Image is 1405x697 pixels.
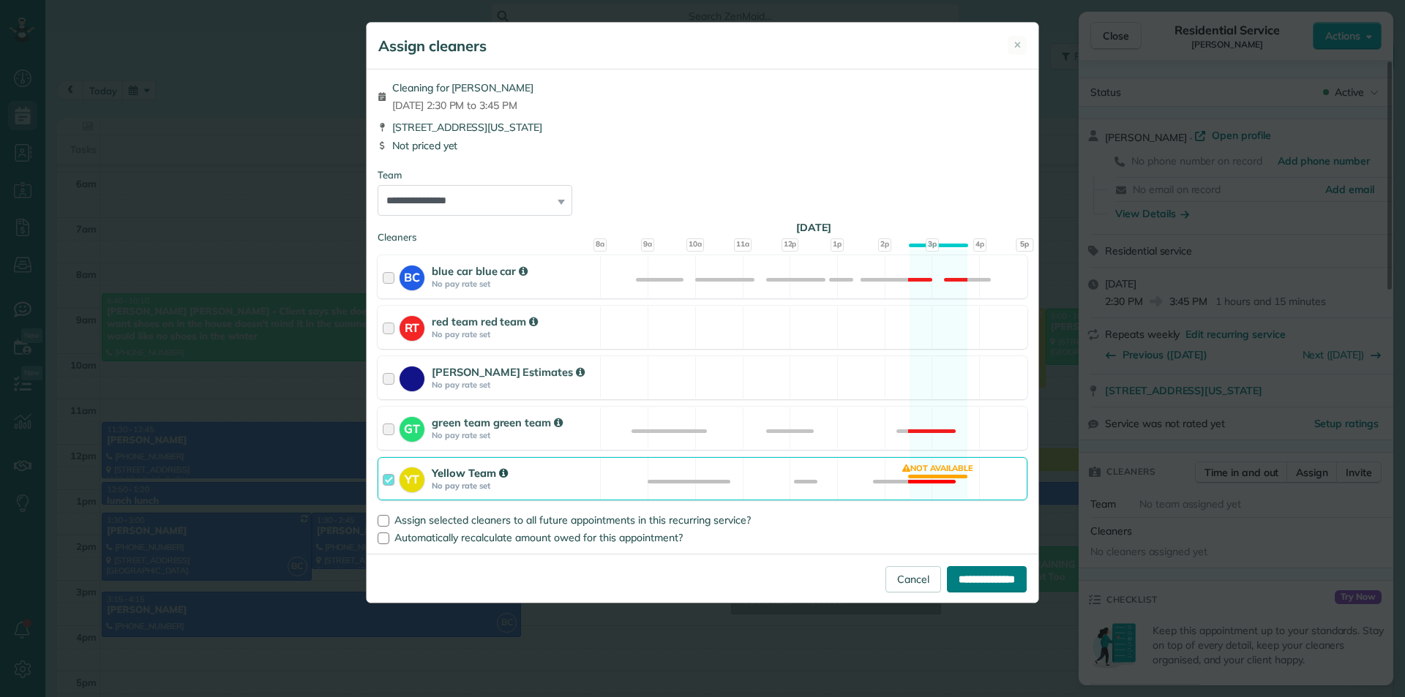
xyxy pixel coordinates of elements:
[392,80,533,95] span: Cleaning for [PERSON_NAME]
[394,513,751,527] span: Assign selected cleaners to all future appointments in this recurring service?
[400,316,424,336] strong: RT
[432,415,563,429] strong: green team green team
[432,365,585,379] strong: [PERSON_NAME] Estimates
[400,467,424,488] strong: YT
[378,120,1027,135] div: [STREET_ADDRESS][US_STATE]
[432,264,528,278] strong: blue car blue car
[378,138,1027,153] div: Not priced yet
[432,481,596,491] strong: No pay rate set
[378,36,487,56] h5: Assign cleaners
[432,466,508,480] strong: Yellow Team
[432,329,596,339] strong: No pay rate set
[400,265,424,286] strong: BC
[1014,38,1022,52] span: ✕
[432,279,596,289] strong: No pay rate set
[400,417,424,437] strong: GT
[392,98,533,113] span: [DATE] 2:30 PM to 3:45 PM
[885,566,941,592] a: Cancel
[432,314,538,328] strong: red team red team
[394,531,683,544] span: Automatically recalculate amount owed for this appointment?
[378,168,1027,182] div: Team
[432,380,596,390] strong: No pay rate set
[432,430,596,440] strong: No pay rate set
[378,230,1027,235] div: Cleaners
